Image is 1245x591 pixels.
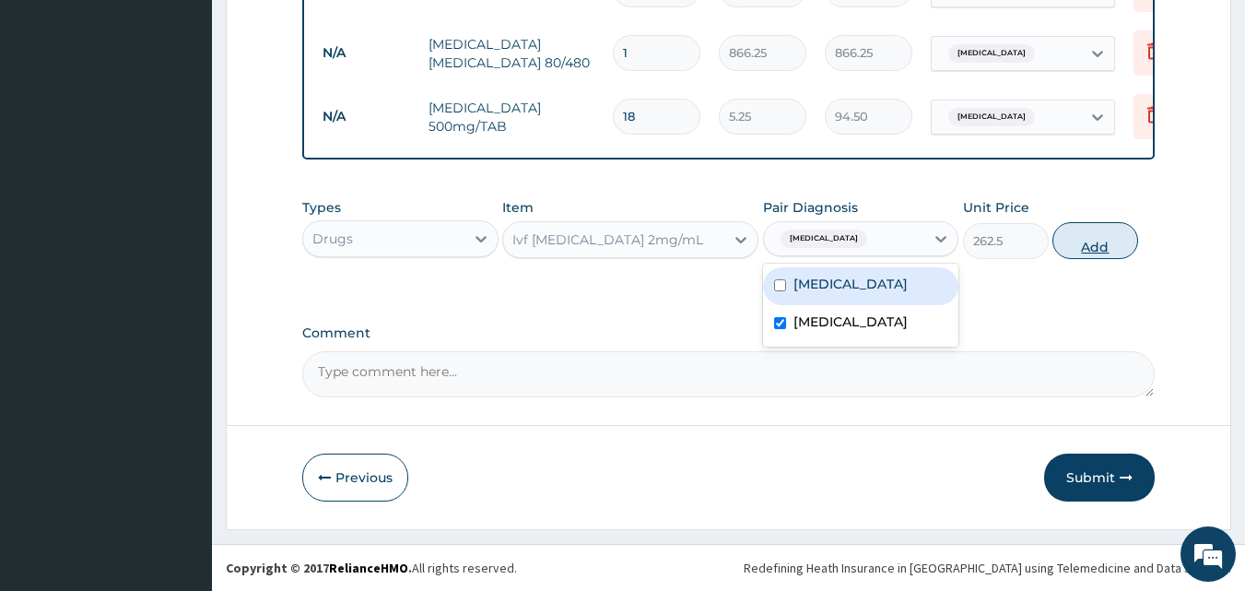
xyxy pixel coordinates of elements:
[313,36,419,70] td: N/A
[313,100,419,134] td: N/A
[793,313,908,331] label: [MEDICAL_DATA]
[107,178,254,364] span: We're online!
[419,26,604,81] td: [MEDICAL_DATA] [MEDICAL_DATA] 80/480
[948,108,1035,126] span: [MEDICAL_DATA]
[963,198,1029,217] label: Unit Price
[1052,222,1138,259] button: Add
[512,230,703,249] div: Ivf [MEDICAL_DATA] 2mg/mL
[96,103,310,127] div: Chat with us now
[1044,454,1155,502] button: Submit
[302,454,408,502] button: Previous
[302,200,341,216] label: Types
[226,560,412,576] strong: Copyright © 2017 .
[34,92,75,138] img: d_794563401_company_1708531726252_794563401
[744,559,1231,577] div: Redefining Heath Insurance in [GEOGRAPHIC_DATA] using Telemedicine and Data Science!
[502,198,534,217] label: Item
[419,89,604,145] td: [MEDICAL_DATA] 500mg/TAB
[329,560,408,576] a: RelianceHMO
[302,325,1156,341] label: Comment
[793,275,908,293] label: [MEDICAL_DATA]
[948,44,1035,63] span: [MEDICAL_DATA]
[302,9,346,53] div: Minimize live chat window
[9,395,351,459] textarea: Type your message and hit 'Enter'
[763,198,858,217] label: Pair Diagnosis
[781,230,867,248] span: [MEDICAL_DATA]
[312,230,353,248] div: Drugs
[212,544,1245,591] footer: All rights reserved.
